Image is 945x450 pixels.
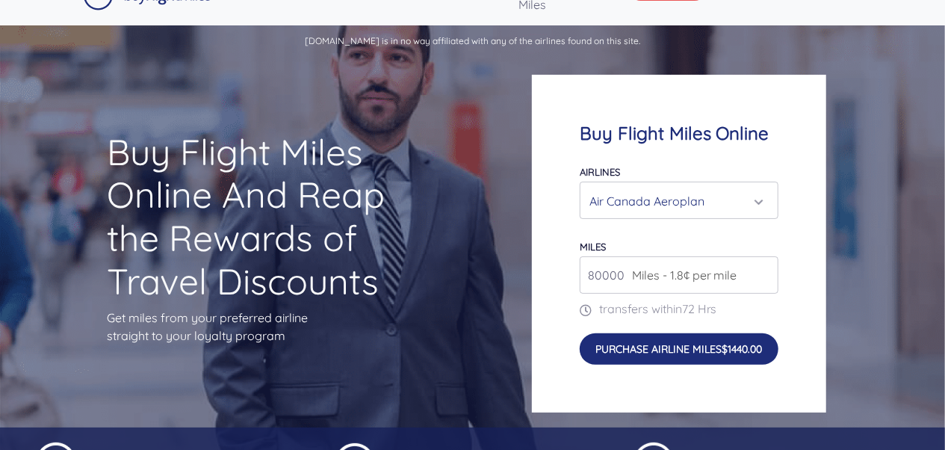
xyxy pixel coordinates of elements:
span: $1440.00 [722,342,762,356]
h1: Buy Flight Miles Online And Reap the Rewards of Travel Discounts [107,131,413,303]
p: Get miles from your preferred airline straight to your loyalty program [107,309,413,345]
span: Miles - 1.8¢ per mile [625,266,737,284]
span: 72 Hrs [682,301,717,316]
label: miles [580,241,606,253]
label: Airlines [580,166,620,178]
div: Air Canada Aeroplan [589,187,760,215]
button: Air Canada Aeroplan [580,182,778,219]
h4: Buy Flight Miles Online [580,123,778,144]
p: transfers within [580,300,778,318]
button: Purchase Airline Miles$1440.00 [580,333,778,365]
